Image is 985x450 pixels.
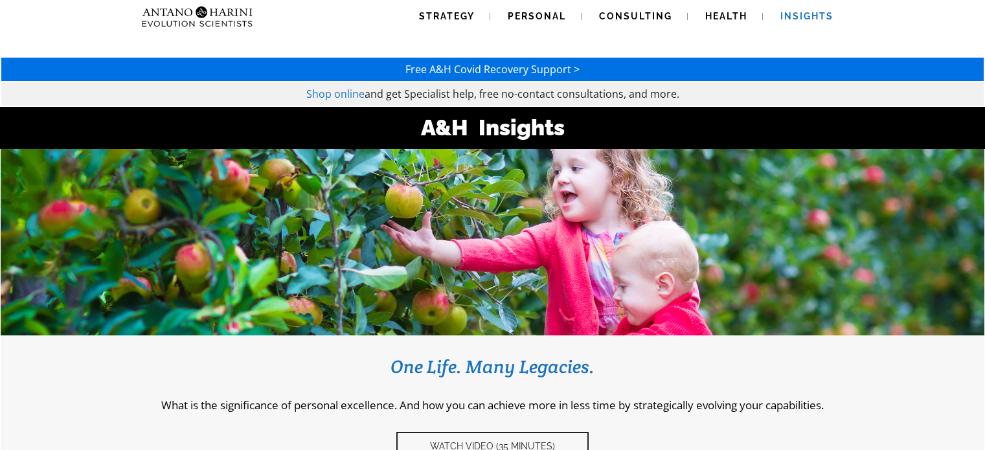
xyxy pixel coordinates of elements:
a: Free A&H Covid Recovery Support > [405,62,580,76]
a: Shop online [306,87,365,101]
h3: One Life. Many Legacies. [20,355,965,378]
span: Consulting [599,11,672,21]
span: Strategy [419,11,475,21]
p: What is the significance of personal excellence. And how you can achieve more in less time by str... [20,398,965,412]
span: Personal [508,11,566,21]
strong: A&H Insights [421,115,565,141]
span: Insights [780,11,833,21]
span: and get Specialist help, free no-contact consultations, and more. [365,87,679,101]
span: Health [705,11,747,21]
